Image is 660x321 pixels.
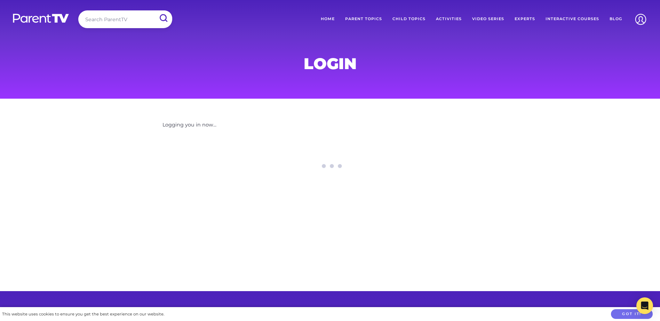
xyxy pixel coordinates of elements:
h1: Login [162,57,498,71]
div: Open Intercom Messenger [636,297,653,314]
img: parenttv-logo-white.4c85aaf.svg [12,13,70,23]
a: Experts [509,10,540,28]
input: Search ParentTV [78,10,172,28]
p: Logging you in now... [162,121,498,130]
a: Child Topics [387,10,431,28]
button: Got it! [611,309,653,319]
a: Home [316,10,340,28]
a: Blog [604,10,627,28]
input: Submit [154,10,172,26]
a: Activities [431,10,467,28]
img: Account [632,10,650,28]
div: This website uses cookies to ensure you get the best experience on our website. [2,311,164,318]
a: Video Series [467,10,509,28]
a: Interactive Courses [540,10,604,28]
a: Parent Topics [340,10,387,28]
